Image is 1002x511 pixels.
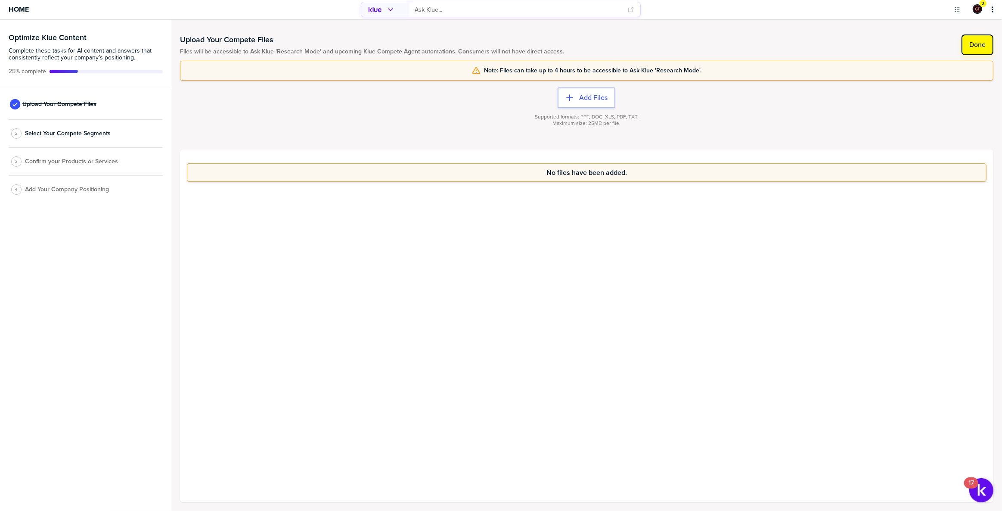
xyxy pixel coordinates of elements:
[180,34,564,45] h1: Upload Your Compete Files
[962,34,993,55] button: Done
[535,114,639,120] span: Supported formats: PPT, DOC, XLS, PDF, TXT.
[25,158,118,165] span: Confirm your Products or Services
[973,4,982,14] div: Graham Tutti
[969,41,986,49] label: Done
[546,169,627,176] span: No files have been added.
[180,48,564,55] span: Files will be accessible to Ask Klue 'Research Mode' and upcoming Klue Compete Agent automations....
[558,87,615,108] button: Add Files
[22,101,96,108] span: Upload Your Compete Files
[579,93,608,102] label: Add Files
[25,130,111,137] span: Select Your Compete Segments
[9,6,29,13] span: Home
[9,47,163,61] span: Complete these tasks for AI content and answers that consistently reflect your company’s position...
[15,130,18,137] span: 2
[974,5,981,13] img: ee1355cada6433fc92aa15fbfe4afd43-sml.png
[415,3,622,17] input: Ask Klue...
[972,3,983,15] a: Edit Profile
[9,68,46,75] span: Active
[15,158,18,165] span: 3
[15,186,18,193] span: 4
[9,34,163,41] h3: Optimize Klue Content
[969,478,993,502] button: Open Resource Center, 17 new notifications
[25,186,109,193] span: Add Your Company Positioning
[982,0,985,7] span: 2
[484,67,701,74] span: Note: Files can take up to 4 hours to be accessible to Ask Klue 'Research Mode'.
[953,5,962,14] button: Open Drop
[968,483,974,494] div: 17
[552,120,620,127] span: Maximum size: 25MB per file.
